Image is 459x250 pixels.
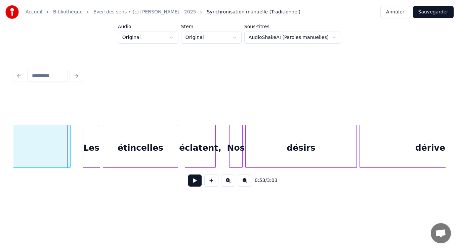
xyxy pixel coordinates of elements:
[118,24,178,29] label: Audio
[26,9,42,15] a: Accueil
[207,9,300,15] span: Synchronisation manuelle (Traditionnel)
[26,9,300,15] nav: breadcrumb
[181,24,242,29] label: Stem
[244,24,341,29] label: Sous-titres
[431,223,451,243] div: Ouvrir le chat
[93,9,196,15] a: Éveil des sens • (c) [PERSON_NAME] - 2025
[255,177,265,184] span: 0:53
[267,177,277,184] span: 3:03
[380,6,410,18] button: Annuler
[413,6,454,18] button: Sauvegarder
[255,177,271,184] div: /
[53,9,83,15] a: Bibliothèque
[5,5,19,19] img: youka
